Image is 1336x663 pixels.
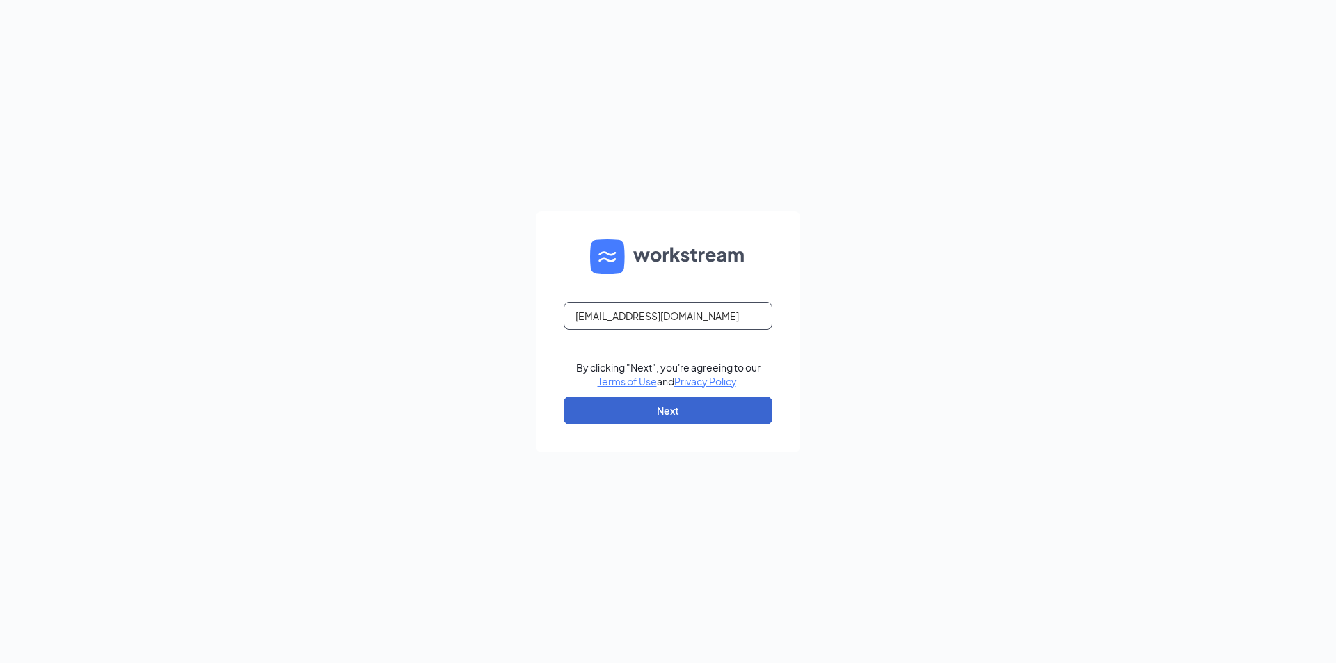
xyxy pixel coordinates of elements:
a: Privacy Policy [674,375,736,388]
div: By clicking "Next", you're agreeing to our and . [576,360,761,388]
a: Terms of Use [598,375,657,388]
button: Next [564,397,772,424]
input: Email [564,302,772,330]
img: WS logo and Workstream text [590,239,746,274]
